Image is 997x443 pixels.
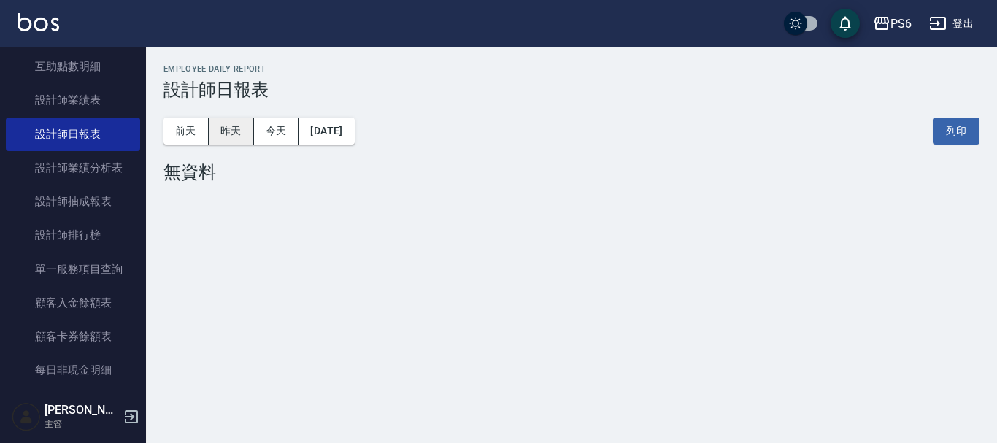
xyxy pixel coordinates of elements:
a: 設計師業績分析表 [6,151,140,185]
h5: [PERSON_NAME] [45,403,119,417]
div: 無資料 [163,162,979,182]
a: 顧客入金餘額表 [6,286,140,320]
a: 設計師日報表 [6,118,140,151]
h2: Employee Daily Report [163,64,979,74]
img: Logo [18,13,59,31]
div: PS6 [890,15,912,33]
a: 設計師業績表 [6,83,140,117]
a: 設計師抽成報表 [6,185,140,218]
button: 前天 [163,118,209,145]
button: 登出 [923,10,979,37]
a: 顧客卡券餘額表 [6,320,140,353]
a: 設計師排行榜 [6,218,140,252]
a: 每日非現金明細 [6,353,140,387]
button: [DATE] [299,118,354,145]
button: 列印 [933,118,979,145]
p: 主管 [45,417,119,431]
button: 昨天 [209,118,254,145]
a: 單一服務項目查詢 [6,253,140,286]
h3: 設計師日報表 [163,80,979,100]
button: save [831,9,860,38]
img: Person [12,402,41,431]
button: 今天 [254,118,299,145]
a: 互助點數明細 [6,50,140,83]
button: PS6 [867,9,917,39]
a: 每日收支明細 [6,388,140,421]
